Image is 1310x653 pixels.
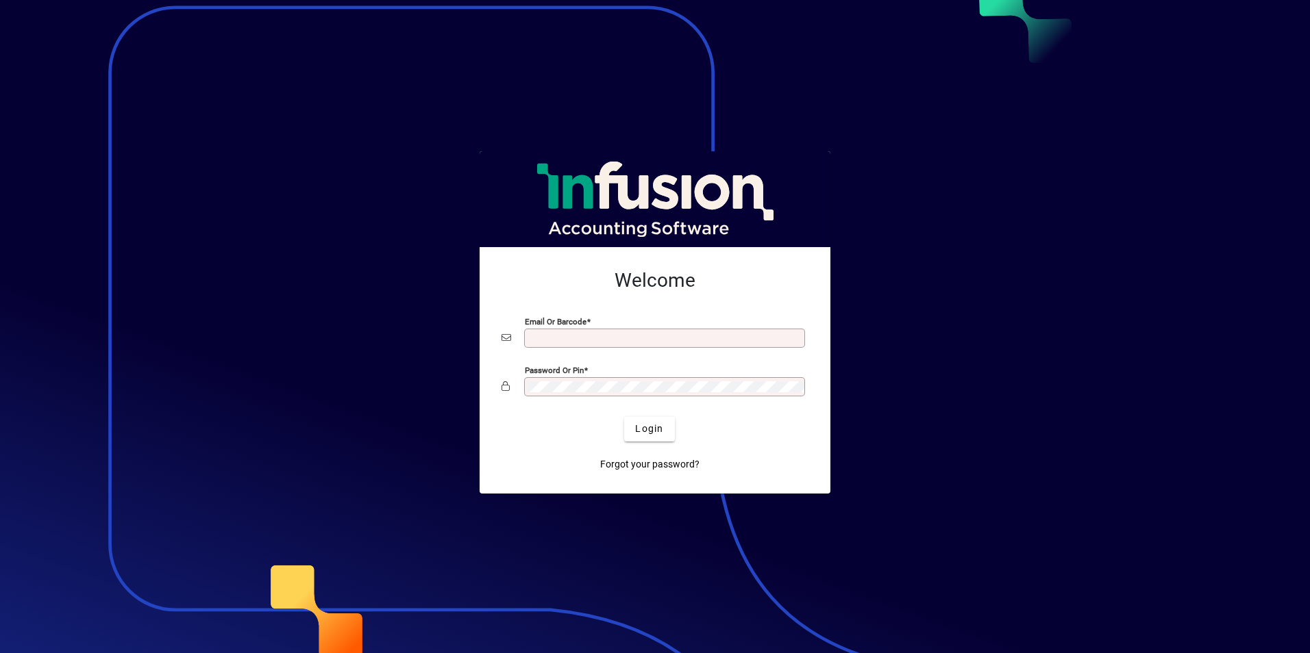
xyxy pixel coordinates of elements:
span: Forgot your password? [600,457,700,472]
a: Forgot your password? [595,452,705,477]
mat-label: Password or Pin [525,365,584,374]
span: Login [635,422,663,436]
mat-label: Email or Barcode [525,316,586,326]
h2: Welcome [502,269,808,292]
button: Login [624,417,674,441]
